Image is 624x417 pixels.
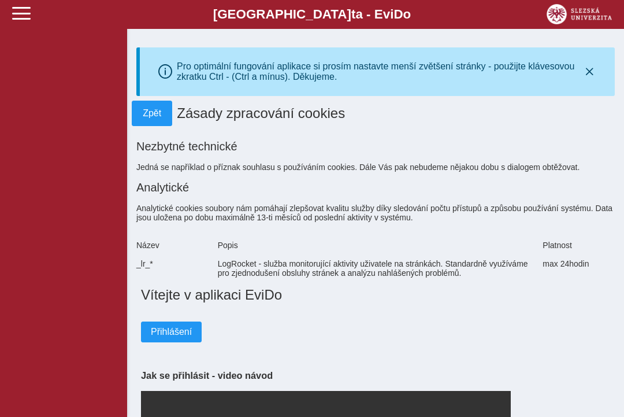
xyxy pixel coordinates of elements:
[136,181,615,194] h2: Analytické
[137,108,167,119] span: Zpět
[132,101,172,126] button: Zpět
[151,327,192,337] span: Přihlášení
[177,61,583,82] div: Pro optimální fungování aplikace si prosím nastavte menší zvětšení stránky - použijte klávesovou ...
[141,322,202,342] button: Přihlášení
[132,236,213,254] div: Název
[141,287,610,303] h1: Vítejte v aplikaci EviDo
[538,254,619,282] div: max 24hodin
[172,101,578,126] h1: Zásady zpracování cookies
[547,4,612,24] img: logo_web_su.png
[132,199,619,227] div: Analytické cookies soubory nám pomáhají zlepšovat kvalitu služby díky sledování počtu přístupů a ...
[35,7,589,22] b: [GEOGRAPHIC_DATA] a - Evi
[393,7,403,21] span: D
[132,254,213,282] div: _lr_*
[403,7,411,21] span: o
[351,7,355,21] span: t
[213,254,538,282] div: LogRocket - služba monitorující aktivity uživatele na stránkách. Standardně využíváme pro zjednod...
[141,370,610,381] h3: Jak se přihlásit - video návod
[538,236,619,254] div: Platnost
[136,140,615,153] h2: Nezbytné technické
[213,236,538,254] div: Popis
[132,158,619,176] div: Jedná se například o příznak souhlasu s používáním cookies. Dále Vás pak nebudeme nějakou dobu s ...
